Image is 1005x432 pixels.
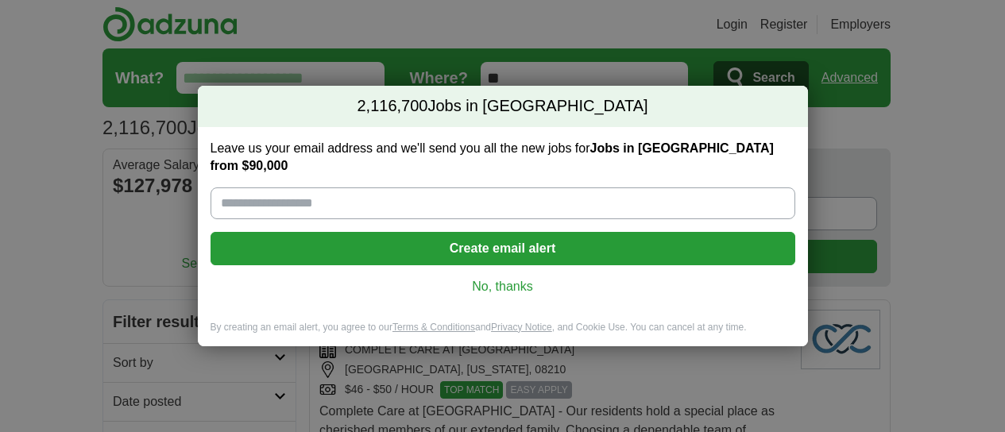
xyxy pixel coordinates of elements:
[392,322,475,333] a: Terms & Conditions
[198,321,808,347] div: By creating an email alert, you agree to our and , and Cookie Use. You can cancel at any time.
[223,278,783,295] a: No, thanks
[491,322,552,333] a: Privacy Notice
[198,86,808,127] h2: Jobs in [GEOGRAPHIC_DATA]
[357,95,427,118] span: 2,116,700
[211,141,774,172] strong: Jobs in [GEOGRAPHIC_DATA] from $90,000
[211,140,795,175] label: Leave us your email address and we'll send you all the new jobs for
[211,232,795,265] button: Create email alert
